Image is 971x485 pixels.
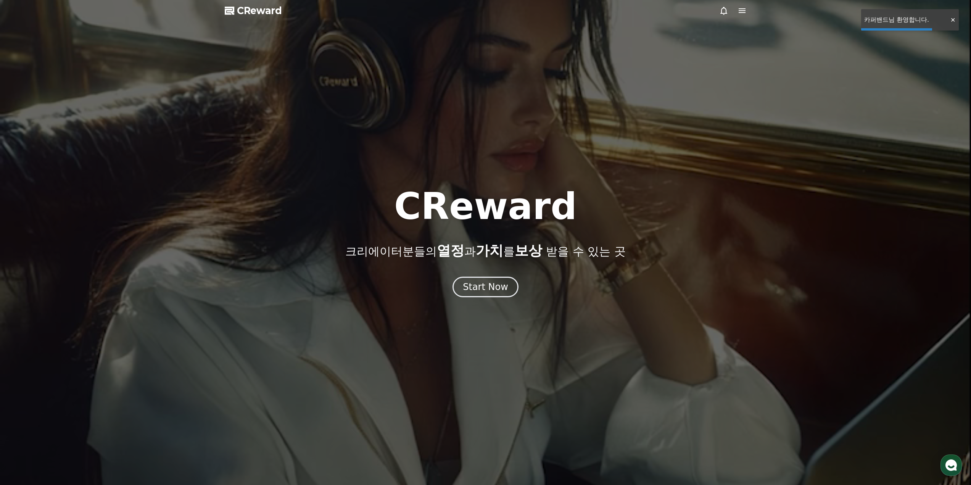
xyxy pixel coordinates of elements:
a: Start Now [452,284,519,292]
span: 가치 [476,243,503,258]
a: CReward [225,5,282,17]
p: 크리에이터분들의 과 를 받을 수 있는 곳 [345,243,625,258]
button: Start Now [452,277,519,297]
span: 보상 [515,243,542,258]
span: CReward [237,5,282,17]
span: 열정 [437,243,464,258]
div: Start Now [463,281,508,293]
h1: CReward [394,188,577,225]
